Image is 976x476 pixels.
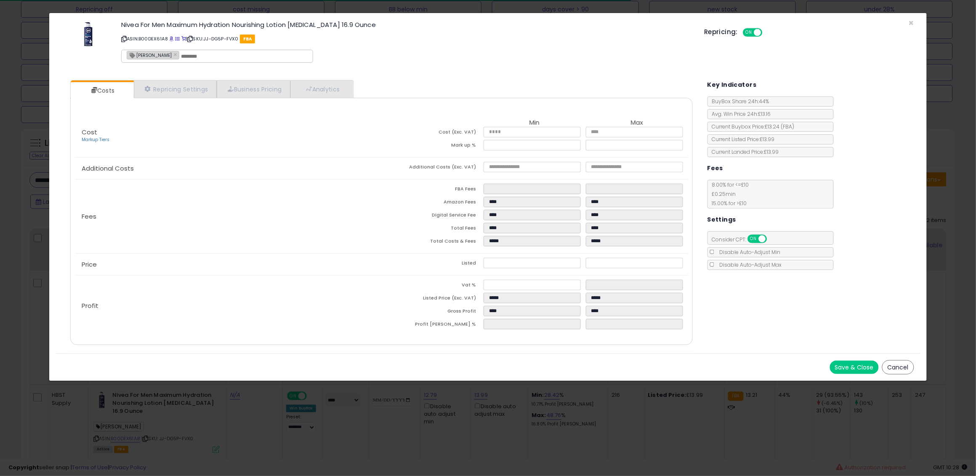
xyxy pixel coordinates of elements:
button: Save & Close [830,361,879,374]
p: Profit [75,302,381,309]
td: Mark up % [381,140,484,153]
span: 15.00 % for > £10 [708,200,747,207]
a: All offer listings [176,35,180,42]
span: Consider CPT: [708,236,778,243]
a: BuyBox page [169,35,174,42]
p: Additional Costs [75,165,381,172]
img: 41AJYEJr6tL._SL60_.jpg [76,21,101,47]
span: £0.25 min [708,190,736,198]
span: Disable Auto-Adjust Max [715,261,782,268]
span: Current Landed Price: £13.99 [708,148,779,155]
a: Costs [71,82,133,99]
h5: Fees [707,163,723,174]
h3: Nivea For Men Maximum Hydration Nourishing Lotion [MEDICAL_DATA] 16.9 Ounce [121,21,691,28]
span: £13.24 [765,123,795,130]
p: Fees [75,213,381,220]
span: Current Buybox Price: [708,123,795,130]
th: Min [484,119,586,127]
span: 8.00 % for <= £10 [708,181,749,207]
span: × [909,17,914,29]
td: Listed Price (Exc. VAT) [381,293,484,306]
a: Your listing only [181,35,186,42]
span: FBA [240,35,255,43]
td: Profit [PERSON_NAME] % [381,319,484,332]
p: Cost [75,129,381,143]
h5: Settings [707,214,736,225]
span: Current Listed Price: £13.99 [708,136,775,143]
span: OFF [766,235,779,243]
p: ASIN: B00DEX61A8 | SKU: JJ-DG5P-FVX0 [121,32,691,45]
a: Analytics [290,80,353,98]
td: Cost (Exc. VAT) [381,127,484,140]
td: FBA Fees [381,184,484,197]
span: OFF [761,29,775,36]
td: Amazon Fees [381,197,484,210]
td: Listed [381,258,484,271]
span: BuyBox Share 24h: 44% [708,98,769,105]
td: Digital Service Fee [381,210,484,223]
span: Avg. Win Price 24h: £13.16 [708,110,771,118]
td: Vat % [381,280,484,293]
span: ( FBA ) [781,123,795,130]
span: ON [748,235,759,243]
th: Max [586,119,688,127]
a: × [174,51,179,58]
td: Total Costs & Fees [381,236,484,249]
td: Additional Costs (Exc. VAT) [381,162,484,175]
h5: Repricing: [704,29,738,35]
span: ON [744,29,755,36]
a: Business Pricing [217,80,290,98]
span: [PERSON_NAME] [127,51,172,59]
td: Total Fees [381,223,484,236]
a: Repricing Settings [134,80,217,98]
button: Cancel [882,360,914,374]
span: Disable Auto-Adjust Min [715,249,781,256]
a: Markup Tiers [82,136,109,143]
td: Gross Profit [381,306,484,319]
p: Price [75,261,381,268]
h5: Key Indicators [707,80,757,90]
